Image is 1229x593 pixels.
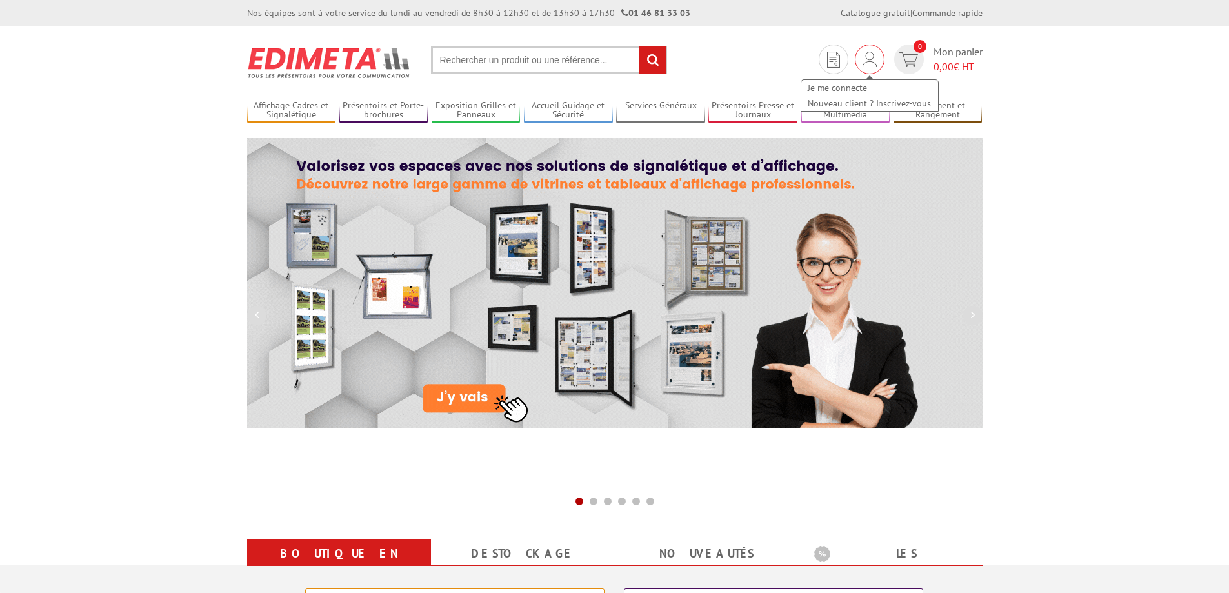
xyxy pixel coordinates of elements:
[912,7,983,19] a: Commande rapide
[814,542,975,568] b: Les promotions
[855,45,884,74] div: Je me connecte Nouveau client ? Inscrivez-vous
[841,6,983,19] div: |
[914,40,926,53] span: 0
[891,45,983,74] a: devis rapide 0 Mon panier 0,00€ HT
[630,542,783,565] a: nouveautés
[247,6,690,19] div: Nos équipes sont à votre service du lundi au vendredi de 8h30 à 12h30 et de 13h30 à 17h30
[432,100,521,121] a: Exposition Grilles et Panneaux
[814,542,967,588] a: Les promotions
[263,542,415,588] a: Boutique en ligne
[899,52,918,67] img: devis rapide
[639,46,666,74] input: rechercher
[247,100,336,121] a: Affichage Cadres et Signalétique
[339,100,428,121] a: Présentoirs et Porte-brochures
[431,46,667,74] input: Rechercher un produit ou une référence...
[446,542,599,565] a: Destockage
[801,95,938,111] a: Nouveau client ? Inscrivez-vous
[247,39,412,86] img: Présentoir, panneau, stand - Edimeta - PLV, affichage, mobilier bureau, entreprise
[934,45,983,74] span: Mon panier
[827,52,840,68] img: devis rapide
[863,52,877,67] img: devis rapide
[841,7,910,19] a: Catalogue gratuit
[524,100,613,121] a: Accueil Guidage et Sécurité
[934,60,954,73] span: 0,00
[616,100,705,121] a: Services Généraux
[801,80,938,95] a: Je me connecte
[934,59,983,74] span: € HT
[621,7,690,19] strong: 01 46 81 33 03
[708,100,797,121] a: Présentoirs Presse et Journaux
